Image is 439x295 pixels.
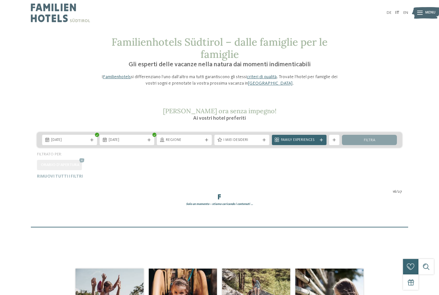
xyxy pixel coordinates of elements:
[393,189,396,195] span: 16
[396,189,398,195] span: /
[112,35,327,61] span: Familienhotels Südtirol – dalle famiglie per le famiglie
[425,10,435,15] span: Menu
[51,138,88,143] span: [DATE]
[223,138,260,143] span: I miei desideri
[103,75,131,79] a: Familienhotels
[109,138,146,143] span: [DATE]
[281,138,318,143] span: Family Experiences
[163,107,276,115] span: [PERSON_NAME] ora senza impegno!
[398,189,402,195] span: 27
[97,74,342,87] p: I si differenziano l’uno dall’altro ma tutti garantiscono gli stessi . Trovate l’hotel per famigl...
[403,11,408,15] a: EN
[247,75,277,79] a: criteri di qualità
[387,11,391,15] a: DE
[395,11,399,15] a: IT
[34,202,405,206] div: Solo un momento – stiamo caricando i contenuti …
[193,116,246,121] span: Ai vostri hotel preferiti
[248,81,292,86] a: [GEOGRAPHIC_DATA]
[166,138,203,143] span: Regione
[129,61,311,68] span: Gli esperti delle vacanze nella natura dai momenti indimenticabili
